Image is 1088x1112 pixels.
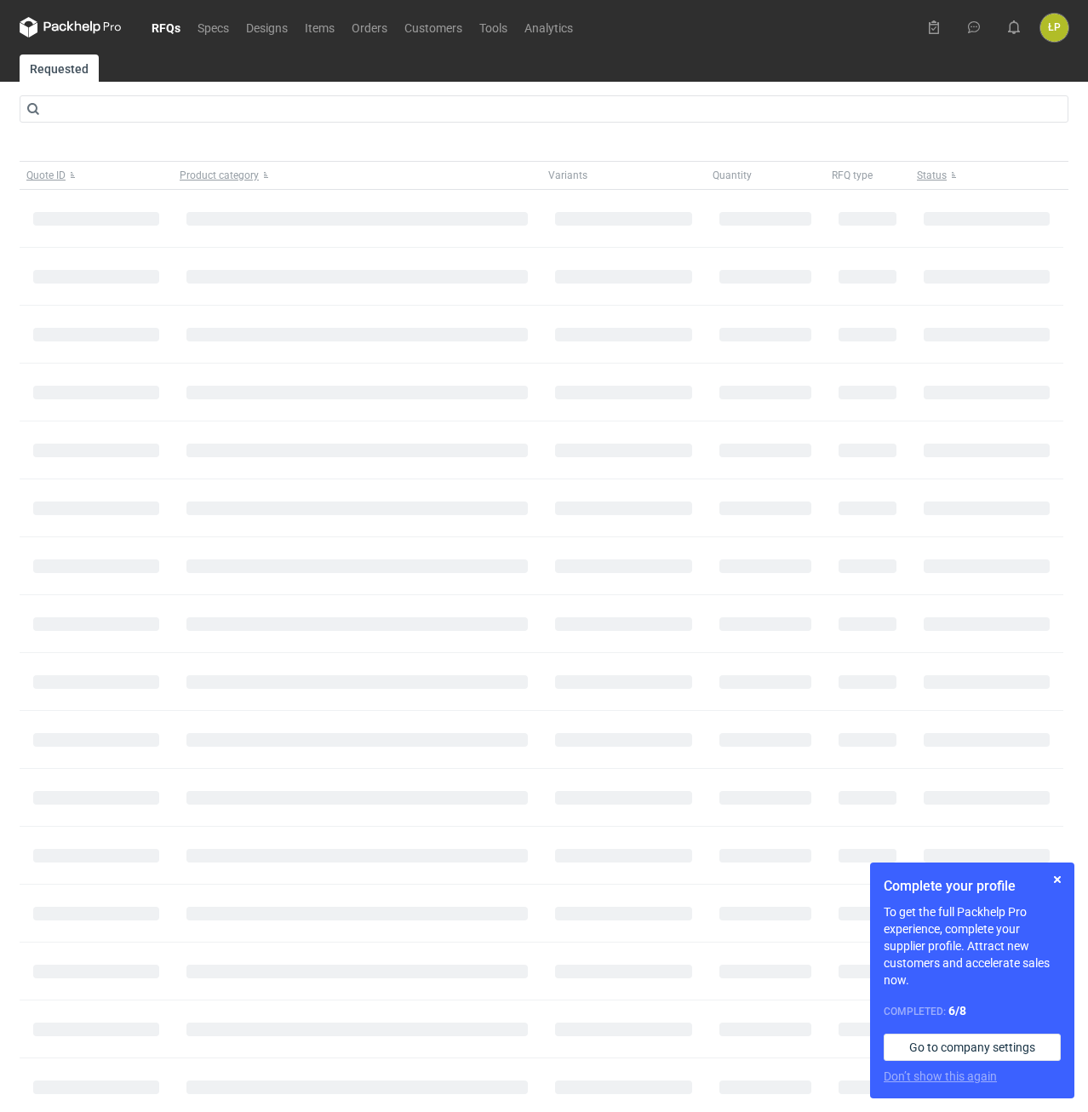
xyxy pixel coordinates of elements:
[180,169,259,182] span: Product category
[548,169,587,182] span: Variants
[238,17,296,37] a: Designs
[20,17,122,37] svg: Packhelp Pro
[884,1034,1061,1061] a: Go to company settings
[832,169,873,182] span: RFQ type
[26,169,66,182] span: Quote ID
[20,54,99,82] a: Requested
[189,17,238,37] a: Specs
[884,876,1061,897] h1: Complete your profile
[173,162,541,189] button: Product category
[516,17,581,37] a: Analytics
[396,17,471,37] a: Customers
[343,17,396,37] a: Orders
[884,1068,997,1085] button: Don’t show this again
[296,17,343,37] a: Items
[910,162,1063,189] button: Status
[948,1004,966,1017] strong: 6 / 8
[884,1002,1061,1020] div: Completed:
[1047,869,1068,890] button: Skip for now
[713,169,752,182] span: Quantity
[20,162,173,189] button: Quote ID
[1040,14,1068,42] div: Łukasz Postawa
[917,169,947,182] span: Status
[471,17,516,37] a: Tools
[143,17,189,37] a: RFQs
[884,903,1061,989] p: To get the full Packhelp Pro experience, complete your supplier profile. Attract new customers an...
[1040,14,1068,42] button: ŁP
